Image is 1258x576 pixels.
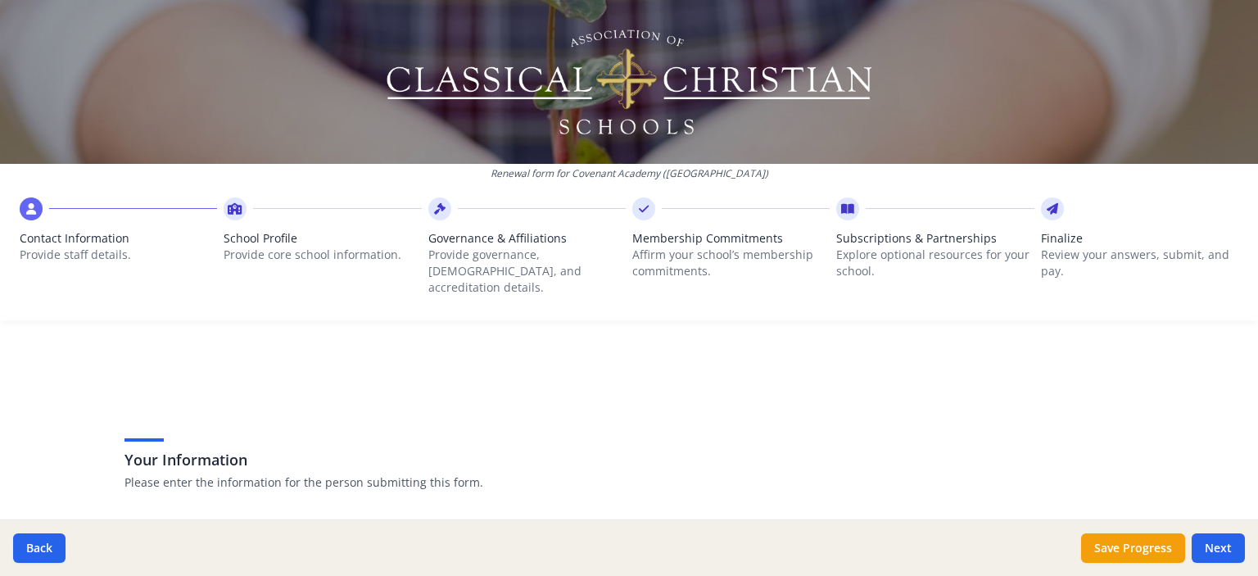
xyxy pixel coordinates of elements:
button: Back [13,533,66,563]
span: Finalize [1041,230,1238,247]
p: Affirm your school’s membership commitments. [632,247,830,279]
span: Governance & Affiliations [428,230,626,247]
button: Next [1192,533,1245,563]
p: Review your answers, submit, and pay. [1041,247,1238,279]
span: School Profile [224,230,421,247]
span: Membership Commitments [632,230,830,247]
span: Subscriptions & Partnerships [836,230,1034,247]
button: Save Progress [1081,533,1185,563]
span: Contact Information [20,230,217,247]
p: Provide governance, [DEMOGRAPHIC_DATA], and accreditation details. [428,247,626,296]
p: Please enter the information for the person submitting this form. [124,474,1134,491]
h3: Your Information [124,448,1134,471]
p: Explore optional resources for your school. [836,247,1034,279]
p: Provide core school information. [224,247,421,263]
img: Logo [384,25,875,139]
p: Provide staff details. [20,247,217,263]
